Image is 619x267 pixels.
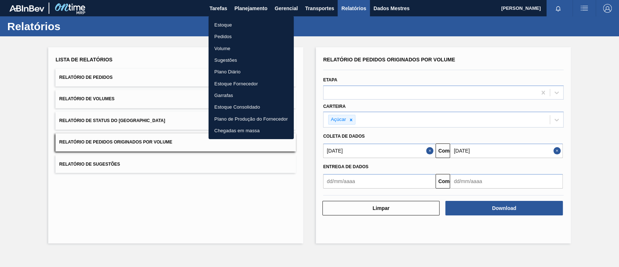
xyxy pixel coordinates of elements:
[214,22,232,28] font: Estoque
[209,89,294,101] a: Garrafas
[214,69,240,74] font: Plano Diário
[209,101,294,113] a: Estoque Consolidado
[214,128,260,133] font: Chegadas em massa
[214,104,260,110] font: Estoque Consolidado
[209,125,294,136] a: Chegadas em massa
[209,66,294,77] a: Plano Diário
[209,43,294,54] a: Volume
[214,45,230,51] font: Volume
[209,54,294,66] a: Sugestões
[209,113,294,125] a: Plano de Produção do Fornecedor
[209,78,294,89] a: Estoque Fornecedor
[214,81,258,86] font: Estoque Fornecedor
[209,31,294,42] a: Pedidos
[214,34,232,39] font: Pedidos
[214,57,237,63] font: Sugestões
[214,93,233,98] font: Garrafas
[214,116,288,121] font: Plano de Produção do Fornecedor
[209,19,294,31] a: Estoque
